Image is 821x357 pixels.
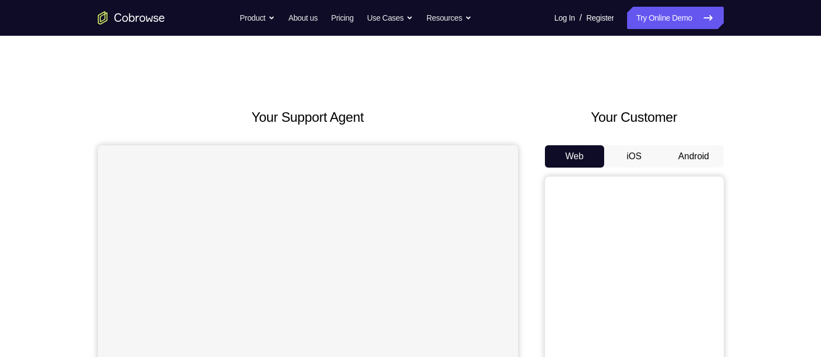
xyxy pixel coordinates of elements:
h2: Your Support Agent [98,107,518,127]
button: Resources [426,7,472,29]
a: Try Online Demo [627,7,723,29]
a: Pricing [331,7,353,29]
span: / [580,11,582,25]
a: Register [586,7,614,29]
button: Use Cases [367,7,413,29]
button: Android [664,145,724,168]
a: About us [288,7,317,29]
button: Product [240,7,275,29]
button: Web [545,145,605,168]
button: iOS [604,145,664,168]
h2: Your Customer [545,107,724,127]
a: Log In [554,7,575,29]
a: Go to the home page [98,11,165,25]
